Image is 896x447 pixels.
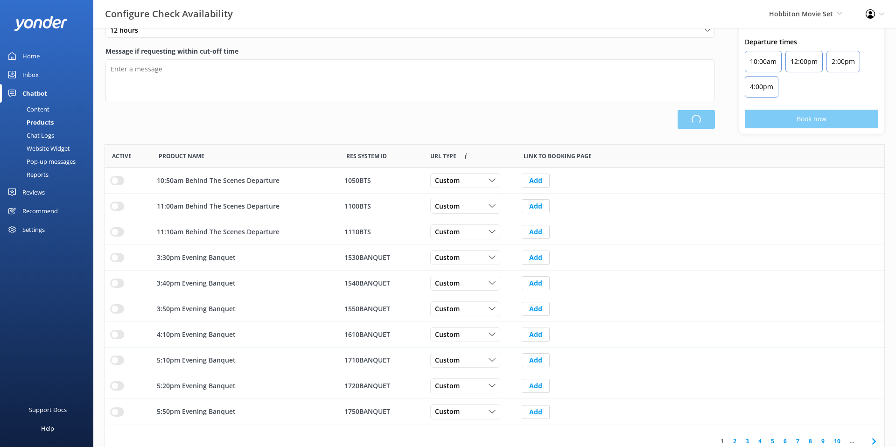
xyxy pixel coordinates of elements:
div: row [105,168,884,194]
span: Res System ID [346,152,387,161]
div: Home [22,47,40,65]
a: Pop-up messages [6,155,93,168]
div: Inbox [22,65,39,84]
div: grid [105,168,884,425]
div: Chatbot [22,84,47,103]
button: Add [522,353,550,367]
div: row [105,245,884,271]
a: Chat Logs [6,129,93,142]
button: Add [522,379,550,393]
a: Content [6,103,93,116]
h3: Configure Check Availability [105,7,233,21]
span: Custom [435,407,465,417]
div: row [105,271,884,296]
p: 11:10am Behind The Scenes Departure [157,227,280,237]
div: Website Widget [6,142,70,155]
button: Add [522,199,550,213]
button: Add [522,276,550,290]
span: Custom [435,227,465,237]
a: 3 [741,437,754,446]
div: Recommend [22,202,58,220]
span: Custom [435,381,465,391]
div: 1750BANQUET [344,407,418,417]
span: Custom [435,278,465,288]
p: 3:40pm Evening Banquet [157,278,236,288]
span: Custom [435,252,465,263]
p: 2:00pm [832,56,855,67]
span: Custom [435,329,465,340]
a: 10 [829,437,845,446]
span: Custom [435,175,465,186]
div: Reports [6,168,49,181]
div: row [105,373,884,399]
div: Settings [22,220,45,239]
a: Website Widget [6,142,93,155]
img: yonder-white-logo.png [14,16,68,31]
span: Custom [435,304,465,314]
p: 11:00am Behind The Scenes Departure [157,201,280,211]
div: Pop-up messages [6,155,76,168]
p: Departure times [745,37,878,47]
div: 1100BTS [344,201,418,211]
span: Active [112,152,132,161]
div: 1050BTS [344,175,418,186]
p: 4:10pm Evening Banquet [157,329,236,340]
a: Products [6,116,93,129]
p: 5:50pm Evening Banquet [157,407,236,417]
button: Add [522,225,550,239]
div: 1610BANQUET [344,329,418,340]
div: row [105,296,884,322]
p: 4:00pm [750,81,773,92]
p: 10:00am [750,56,777,67]
div: 1110BTS [344,227,418,237]
a: 9 [817,437,829,446]
p: 5:20pm Evening Banquet [157,381,236,391]
a: 4 [754,437,766,446]
p: 5:10pm Evening Banquet [157,355,236,365]
div: Products [6,116,54,129]
span: Custom [435,201,465,211]
a: 2 [728,437,741,446]
div: 1550BANQUET [344,304,418,314]
span: Link to booking page [524,152,592,161]
a: 7 [791,437,804,446]
div: 1530BANQUET [344,252,418,263]
p: 3:30pm Evening Banquet [157,252,236,263]
div: 1710BANQUET [344,355,418,365]
span: 12 hours [110,25,144,35]
a: 5 [766,437,779,446]
div: Support Docs [29,400,67,419]
label: Message if requesting within cut-off time [105,46,715,56]
button: Add [522,251,550,265]
div: row [105,219,884,245]
span: Link to booking page [430,152,456,161]
div: Help [41,419,54,438]
p: 10:50am Behind The Scenes Departure [157,175,280,186]
div: Chat Logs [6,129,54,142]
button: Add [522,328,550,342]
div: row [105,348,884,373]
a: 6 [779,437,791,446]
button: Add [522,174,550,188]
p: 12:00pm [791,56,818,67]
a: 1 [716,437,728,446]
span: ... [845,437,859,446]
button: Add [522,302,550,316]
div: row [105,194,884,219]
a: 8 [804,437,817,446]
a: Reports [6,168,93,181]
div: 1540BANQUET [344,278,418,288]
div: row [105,399,884,425]
div: Content [6,103,49,116]
div: 1720BANQUET [344,381,418,391]
span: Hobbiton Movie Set [769,9,833,18]
span: Product Name [159,152,204,161]
span: Custom [435,355,465,365]
div: row [105,322,884,348]
div: Reviews [22,183,45,202]
button: Add [522,405,550,419]
p: 3:50pm Evening Banquet [157,304,236,314]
